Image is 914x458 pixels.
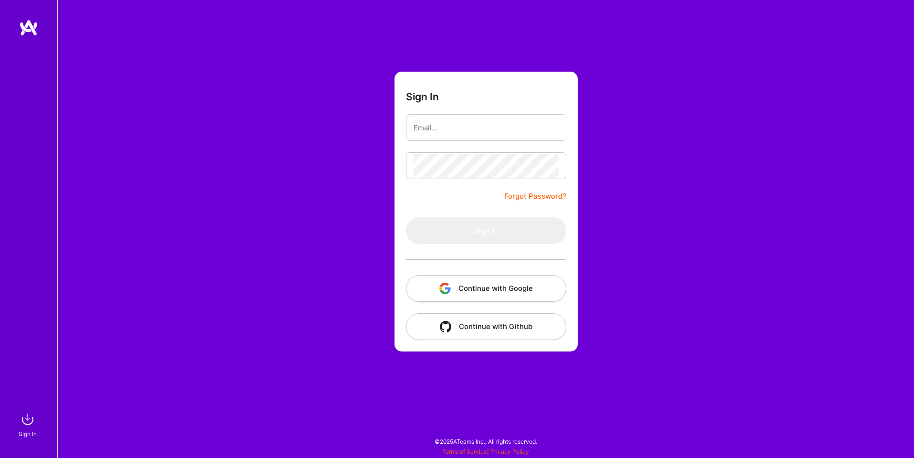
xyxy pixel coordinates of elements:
[414,116,559,140] input: Email...
[490,448,529,455] a: Privacy Policy
[440,321,451,332] img: icon
[406,91,439,103] h3: Sign In
[442,448,487,455] a: Terms of Service
[439,283,451,294] img: icon
[504,191,566,202] a: Forgot Password?
[406,217,566,244] button: Sign In
[19,429,37,439] div: Sign In
[442,448,529,455] span: |
[18,410,37,429] img: sign in
[19,19,38,36] img: logo
[20,410,37,439] a: sign inSign In
[406,313,566,340] button: Continue with Github
[406,275,566,302] button: Continue with Google
[57,429,914,453] div: © 2025 ATeams Inc., All rights reserved.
